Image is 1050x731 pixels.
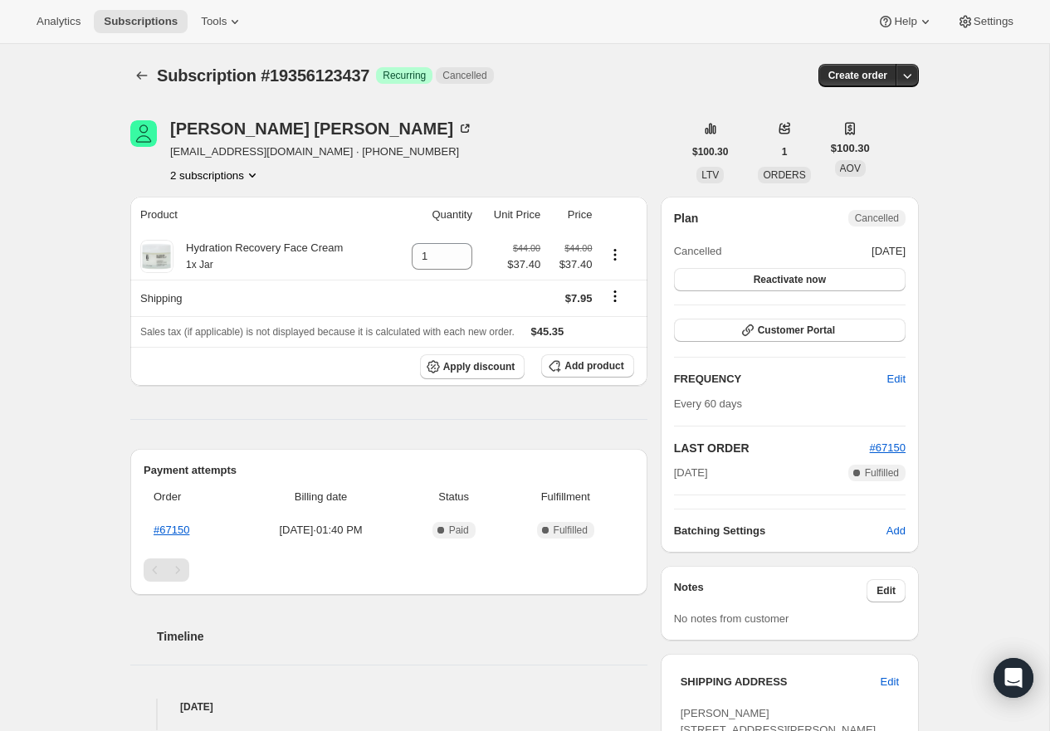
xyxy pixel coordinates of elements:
[894,15,916,28] span: Help
[867,10,943,33] button: Help
[818,64,897,87] button: Create order
[870,441,906,454] a: #67150
[877,518,916,544] button: Add
[877,584,896,597] span: Edit
[763,169,805,181] span: ORDERS
[681,674,881,690] h3: SHIPPING ADDRESS
[602,287,628,305] button: Shipping actions
[865,466,899,480] span: Fulfilled
[701,169,719,181] span: LTV
[170,167,261,183] button: Product actions
[828,69,887,82] span: Create order
[186,259,213,270] small: 1x Jar
[881,674,899,690] span: Edit
[947,10,1023,33] button: Settings
[157,628,647,645] h2: Timeline
[674,440,870,456] h2: LAST ORDER
[877,366,916,392] button: Edit
[383,69,426,82] span: Recurring
[144,462,634,479] h2: Payment attempts
[477,197,545,233] th: Unit Price
[674,319,906,342] button: Customer Portal
[443,360,515,373] span: Apply discount
[130,699,647,715] h4: [DATE]
[130,197,393,233] th: Product
[191,10,253,33] button: Tools
[27,10,90,33] button: Analytics
[94,10,188,33] button: Subscriptions
[782,145,788,158] span: 1
[602,246,628,264] button: Product actions
[130,280,393,316] th: Shipping
[674,523,886,539] h6: Batching Settings
[154,524,189,536] a: #67150
[420,354,525,379] button: Apply discount
[104,15,178,28] span: Subscriptions
[682,140,738,163] button: $100.30
[411,489,497,505] span: Status
[201,15,227,28] span: Tools
[754,273,826,286] span: Reactivate now
[564,243,592,253] small: $44.00
[871,669,909,695] button: Edit
[242,522,401,539] span: [DATE] · 01:40 PM
[507,256,540,273] span: $37.40
[140,326,515,338] span: Sales tax (if applicable) is not displayed because it is calculated with each new order.
[887,371,906,387] span: Edit
[565,292,593,305] span: $7.95
[855,212,899,225] span: Cancelled
[758,324,835,337] span: Customer Portal
[531,325,564,338] span: $45.35
[674,268,906,291] button: Reactivate now
[831,140,870,157] span: $100.30
[674,465,708,481] span: [DATE]
[840,163,861,174] span: AOV
[674,371,887,387] h2: FREQUENCY
[550,256,592,273] span: $37.40
[144,558,634,582] nav: Pagination
[692,145,728,158] span: $100.30
[37,15,81,28] span: Analytics
[564,359,623,373] span: Add product
[674,579,867,602] h3: Notes
[545,197,597,233] th: Price
[870,440,906,456] button: #67150
[974,15,1013,28] span: Settings
[674,397,742,410] span: Every 60 days
[170,144,473,160] span: [EMAIL_ADDRESS][DOMAIN_NAME] · [PHONE_NUMBER]
[867,579,906,602] button: Edit
[674,243,722,260] span: Cancelled
[170,120,473,137] div: [PERSON_NAME] [PERSON_NAME]
[886,523,906,539] span: Add
[541,354,633,378] button: Add product
[872,243,906,260] span: [DATE]
[554,524,588,537] span: Fulfilled
[130,120,157,147] span: Laurine Lewis
[449,524,469,537] span: Paid
[442,69,486,82] span: Cancelled
[173,240,343,273] div: Hydration Recovery Face Cream
[140,240,173,273] img: product img
[157,66,369,85] span: Subscription #19356123437
[393,197,477,233] th: Quantity
[674,612,789,625] span: No notes from customer
[242,489,401,505] span: Billing date
[144,479,237,515] th: Order
[513,243,540,253] small: $44.00
[772,140,798,163] button: 1
[674,210,699,227] h2: Plan
[130,64,154,87] button: Subscriptions
[507,489,624,505] span: Fulfillment
[994,658,1033,698] div: Open Intercom Messenger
